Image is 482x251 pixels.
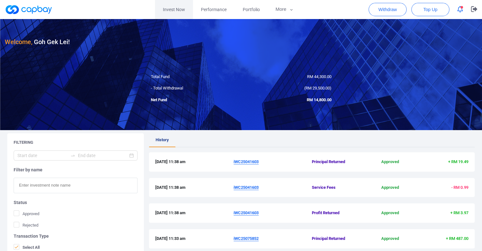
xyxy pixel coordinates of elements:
[14,140,33,145] h5: Filtering
[411,3,449,16] button: Top Up
[446,236,468,241] span: + RM 487.00
[70,153,75,158] span: to
[17,152,68,159] input: Start date
[312,235,364,242] span: Principal Returned
[448,159,468,164] span: + RM 19.49
[307,74,331,79] span: RM 44,300.00
[450,210,468,215] span: + RM 3.97
[234,236,259,241] u: iWC25075852
[14,200,138,205] h5: Status
[369,3,407,16] button: Withdraw
[423,6,437,13] span: Top Up
[14,244,40,250] span: Select All
[5,38,32,46] span: Welcome,
[155,210,234,216] span: [DATE] 11:38 am
[70,153,75,158] span: swap-right
[156,137,169,142] span: History
[364,184,416,191] span: Approved
[14,167,138,173] h5: Filter by name
[155,235,234,242] span: [DATE] 11:33 am
[242,6,260,13] span: Portfolio
[364,159,416,165] span: Approved
[78,152,128,159] input: End date
[146,97,241,103] div: Net Fund
[14,178,138,193] input: Enter investment note name
[14,222,38,228] span: Rejected
[305,86,330,90] span: RM 29,500.00
[364,210,416,216] span: Approved
[312,184,364,191] span: Service Fees
[312,210,364,216] span: Profit Returned
[146,85,241,92] div: - Total Withdrawal
[451,185,468,190] span: - RM 0.99
[234,159,259,164] u: iWC25041603
[312,159,364,165] span: Principal Returned
[241,85,336,92] div: ( )
[146,74,241,80] div: Total Fund
[201,6,227,13] span: Performance
[307,97,331,102] span: RM 14,800.00
[14,233,138,239] h5: Transaction Type
[14,210,39,217] span: Approved
[155,184,234,191] span: [DATE] 11:38 am
[234,210,259,215] u: iWC25041603
[155,159,234,165] span: [DATE] 11:38 am
[364,235,416,242] span: Approved
[5,37,70,47] h3: Goh Gek Lei !
[234,185,259,190] u: iWC25041603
